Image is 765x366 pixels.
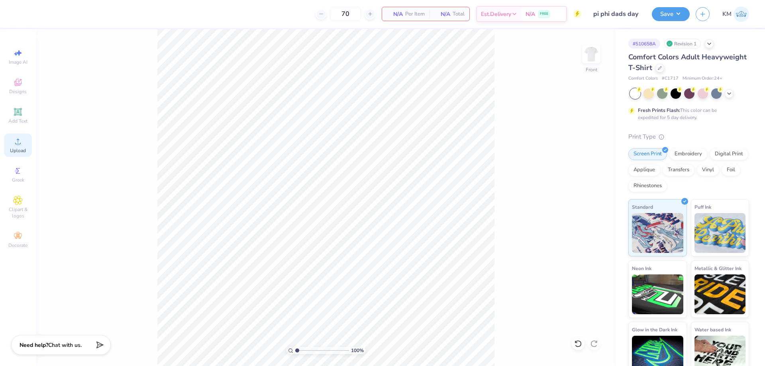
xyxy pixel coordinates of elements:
img: Front [583,46,599,62]
span: Total [453,10,465,18]
span: Puff Ink [694,203,711,211]
strong: Fresh Prints Flash: [638,107,680,114]
div: Transfers [663,164,694,176]
span: Upload [10,147,26,154]
span: Add Text [8,118,27,124]
div: Applique [628,164,660,176]
strong: Need help? [20,341,48,349]
img: Neon Ink [632,274,683,314]
span: Chat with us. [48,341,82,349]
span: Decorate [8,242,27,249]
div: Embroidery [669,148,707,160]
span: Glow in the Dark Ink [632,325,677,334]
span: Est. Delivery [481,10,511,18]
img: Puff Ink [694,213,746,253]
div: Foil [722,164,740,176]
span: 100 % [351,347,364,354]
span: Neon Ink [632,264,651,272]
div: # 510658A [628,39,660,49]
input: – – [330,7,361,21]
span: Comfort Colors Adult Heavyweight T-Shirt [628,52,747,72]
span: Metallic & Glitter Ink [694,264,741,272]
div: Digital Print [710,148,748,160]
button: Save [652,7,690,21]
div: Front [586,66,597,73]
span: Image AI [9,59,27,65]
span: KM [722,10,732,19]
div: Vinyl [697,164,719,176]
span: Greek [12,177,24,183]
img: Standard [632,213,683,253]
div: This color can be expedited for 5 day delivery. [638,107,736,121]
span: Comfort Colors [628,75,658,82]
span: Designs [9,88,27,95]
span: Minimum Order: 24 + [683,75,722,82]
span: Per Item [405,10,425,18]
img: Karl Michael Narciza [734,6,749,22]
div: Print Type [628,132,749,141]
img: Metallic & Glitter Ink [694,274,746,314]
div: Revision 1 [664,39,701,49]
span: N/A [526,10,535,18]
span: N/A [434,10,450,18]
span: FREE [540,11,548,17]
span: Clipart & logos [4,206,32,219]
span: Standard [632,203,653,211]
div: Screen Print [628,148,667,160]
span: Water based Ink [694,325,731,334]
div: Rhinestones [628,180,667,192]
a: KM [722,6,749,22]
span: # C1717 [662,75,679,82]
span: N/A [387,10,403,18]
input: Untitled Design [587,6,646,22]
